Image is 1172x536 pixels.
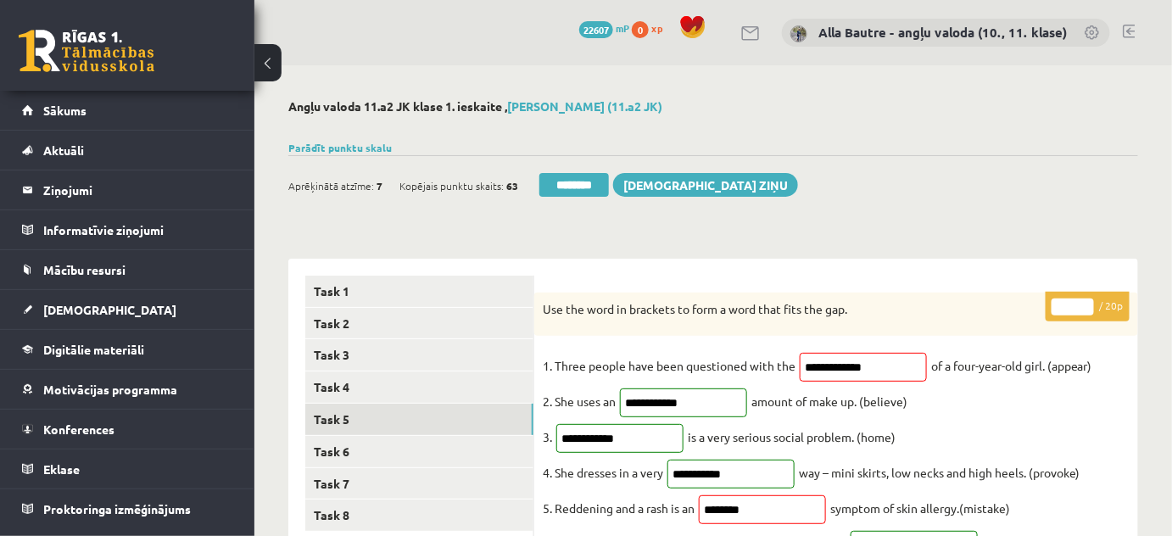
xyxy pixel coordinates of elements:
[632,21,671,35] a: 0 xp
[43,142,84,158] span: Aktuāli
[543,388,616,414] p: 2. She uses an
[22,131,233,170] a: Aktuāli
[506,173,518,198] span: 63
[632,21,649,38] span: 0
[305,436,533,467] a: Task 6
[43,422,114,437] span: Konferences
[22,449,233,489] a: Eklase
[305,308,533,339] a: Task 2
[43,382,177,397] span: Motivācijas programma
[818,24,1067,41] a: Alla Bautre - angļu valoda (10., 11. klase)
[1046,292,1130,321] p: / 20p
[288,141,392,154] a: Parādīt punktu skalu
[377,173,382,198] span: 7
[19,30,154,72] a: Rīgas 1. Tālmācības vidusskola
[543,353,795,378] p: 1. Three people have been questioned with the
[43,103,87,118] span: Sākums
[616,21,629,35] span: mP
[305,500,533,531] a: Task 8
[17,17,566,35] body: Editor, wiswyg-editor-47024941420360-1757863018-554
[305,468,533,500] a: Task 7
[790,25,807,42] img: Alla Bautre - angļu valoda (10., 11. klase)
[43,342,144,357] span: Digitālie materiāli
[579,21,613,38] span: 22607
[288,173,374,198] span: Aprēķinātā atzīme:
[22,370,233,409] a: Motivācijas programma
[43,302,176,317] span: [DEMOGRAPHIC_DATA]
[507,98,662,114] a: [PERSON_NAME] (11.a2 JK)
[651,21,662,35] span: xp
[543,424,552,449] p: 3.
[22,290,233,329] a: [DEMOGRAPHIC_DATA]
[305,404,533,435] a: Task 5
[22,410,233,449] a: Konferences
[305,339,533,371] a: Task 3
[22,489,233,528] a: Proktoringa izmēģinājums
[22,91,233,130] a: Sākums
[613,173,798,197] a: [DEMOGRAPHIC_DATA] ziņu
[305,276,533,307] a: Task 1
[22,330,233,369] a: Digitālie materiāli
[399,173,504,198] span: Kopējais punktu skaits:
[22,170,233,209] a: Ziņojumi
[43,461,80,477] span: Eklase
[43,262,126,277] span: Mācību resursi
[543,301,1045,318] p: Use the word in brackets to form a word that fits the gap.
[43,501,191,516] span: Proktoringa izmēģinājums
[22,250,233,289] a: Mācību resursi
[543,460,663,485] p: 4. She dresses in a very
[305,371,533,403] a: Task 4
[579,21,629,35] a: 22607 mP
[22,210,233,249] a: Informatīvie ziņojumi
[288,99,1138,114] h2: Angļu valoda 11.a2 JK klase 1. ieskaite ,
[43,170,233,209] legend: Ziņojumi
[43,210,233,249] legend: Informatīvie ziņojumi
[543,495,695,521] p: 5. Reddening and a rash is an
